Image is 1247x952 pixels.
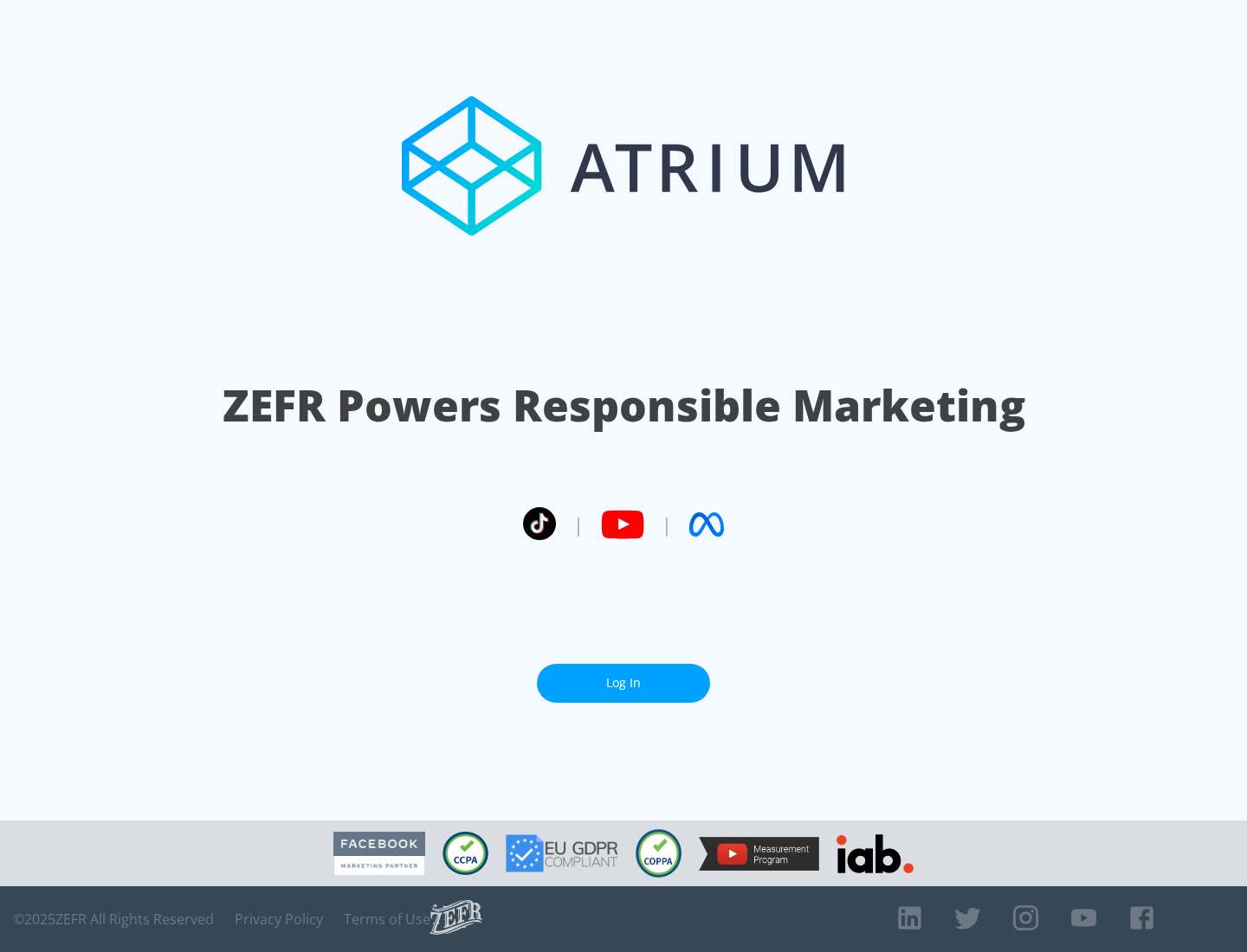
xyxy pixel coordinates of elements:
img: GDPR Compliant [506,834,618,872]
h1: ZEFR Powers Responsible Marketing [223,376,1025,435]
img: IAB [837,834,914,873]
span: | [573,511,584,537]
img: COPPA Compliant [636,829,682,878]
a: Terms of Use [344,910,430,928]
a: Log In [537,664,710,703]
img: CCPA Compliant [443,832,488,875]
span: | [662,511,672,537]
span: © 2025 ZEFR All Rights Reserved [13,910,214,928]
img: Facebook Marketing Partner [333,832,425,876]
a: Privacy Policy [235,910,323,928]
img: YouTube Measurement Program [699,837,819,871]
